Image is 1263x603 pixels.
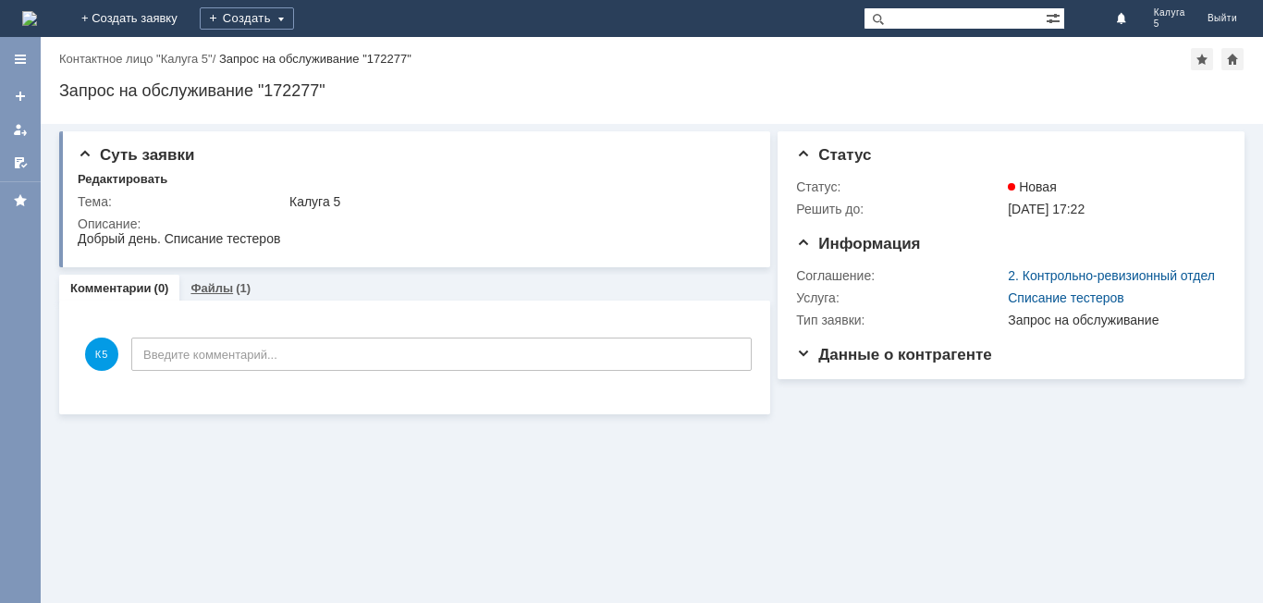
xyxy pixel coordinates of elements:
[78,194,286,209] div: Тема:
[1008,202,1085,216] span: [DATE] 17:22
[219,52,411,66] div: Запрос на обслуживание "172277"
[1008,179,1057,194] span: Новая
[1221,48,1244,70] div: Сделать домашней страницей
[796,313,1004,327] div: Тип заявки:
[78,172,167,187] div: Редактировать
[796,268,1004,283] div: Соглашение:
[796,202,1004,216] div: Решить до:
[22,11,37,26] a: Перейти на домашнюю страницу
[70,281,152,295] a: Комментарии
[22,11,37,26] img: logo
[796,235,920,252] span: Информация
[78,216,749,231] div: Описание:
[6,148,35,178] a: Мои согласования
[796,179,1004,194] div: Статус:
[200,7,294,30] div: Создать
[796,146,871,164] span: Статус
[78,146,194,164] span: Суть заявки
[796,346,992,363] span: Данные о контрагенте
[85,338,118,371] span: К5
[1154,7,1185,18] span: Калуга
[1008,268,1215,283] a: 2. Контрольно-ревизионный отдел
[1154,18,1185,30] span: 5
[6,81,35,111] a: Создать заявку
[59,52,213,66] a: Контактное лицо "Калуга 5"
[1008,290,1124,305] a: Списание тестеров
[289,194,745,209] div: Калуга 5
[1008,313,1218,327] div: Запрос на обслуживание
[154,281,169,295] div: (0)
[1191,48,1213,70] div: Добавить в избранное
[796,290,1004,305] div: Услуга:
[1046,8,1064,26] span: Расширенный поиск
[236,281,251,295] div: (1)
[59,52,219,66] div: /
[6,115,35,144] a: Мои заявки
[190,281,233,295] a: Файлы
[59,81,1245,100] div: Запрос на обслуживание "172277"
